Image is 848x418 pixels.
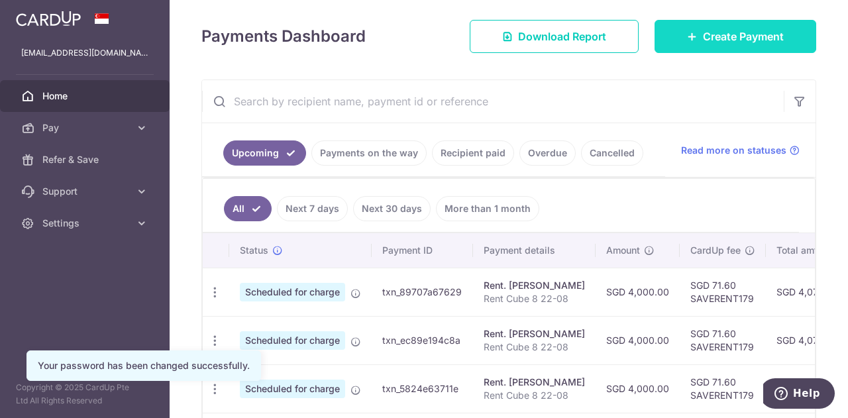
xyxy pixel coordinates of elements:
td: txn_89707a67629 [372,268,473,316]
a: All [224,196,272,221]
span: Download Report [518,28,606,44]
td: SGD 4,000.00 [596,316,680,364]
p: [EMAIL_ADDRESS][DOMAIN_NAME] [21,46,148,60]
a: More than 1 month [436,196,539,221]
span: Status [240,244,268,257]
td: SGD 4,000.00 [596,268,680,316]
td: SGD 4,000.00 [596,364,680,413]
td: SGD 71.60 SAVERENT179 [680,316,766,364]
td: SGD 4,071.60 [766,316,847,364]
h4: Payments Dashboard [201,25,366,48]
a: Payments on the way [311,140,427,166]
td: txn_ec89e194c8a [372,316,473,364]
span: Home [42,89,130,103]
td: txn_5824e63711e [372,364,473,413]
div: Rent. [PERSON_NAME] [484,279,585,292]
img: CardUp [16,11,81,26]
p: Rent Cube 8 22-08 [484,389,585,402]
a: Next 7 days [277,196,348,221]
span: Refer & Save [42,153,130,166]
p: Rent Cube 8 22-08 [484,340,585,354]
span: Total amt. [776,244,820,257]
a: Create Payment [655,20,816,53]
div: Rent. [PERSON_NAME] [484,327,585,340]
div: Rent. [PERSON_NAME] [484,376,585,389]
span: Scheduled for charge [240,380,345,398]
td: SGD 4,071.60 [766,364,847,413]
iframe: Opens a widget where you can find more information [763,378,835,411]
td: SGD 71.60 SAVERENT179 [680,364,766,413]
span: Scheduled for charge [240,283,345,301]
a: Cancelled [581,140,643,166]
a: Recipient paid [432,140,514,166]
div: Your password has been changed successfully. [38,359,250,372]
span: Amount [606,244,640,257]
span: Support [42,185,130,198]
td: SGD 71.60 SAVERENT179 [680,268,766,316]
a: Next 30 days [353,196,431,221]
th: Payment ID [372,233,473,268]
input: Search by recipient name, payment id or reference [202,80,784,123]
span: Pay [42,121,130,134]
a: Upcoming [223,140,306,166]
span: Create Payment [703,28,784,44]
a: Overdue [519,140,576,166]
a: Read more on statuses [681,144,800,157]
span: CardUp fee [690,244,741,257]
span: Read more on statuses [681,144,786,157]
a: Download Report [470,20,639,53]
span: Scheduled for charge [240,331,345,350]
td: SGD 4,071.60 [766,268,847,316]
p: Rent Cube 8 22-08 [484,292,585,305]
span: Settings [42,217,130,230]
th: Payment details [473,233,596,268]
